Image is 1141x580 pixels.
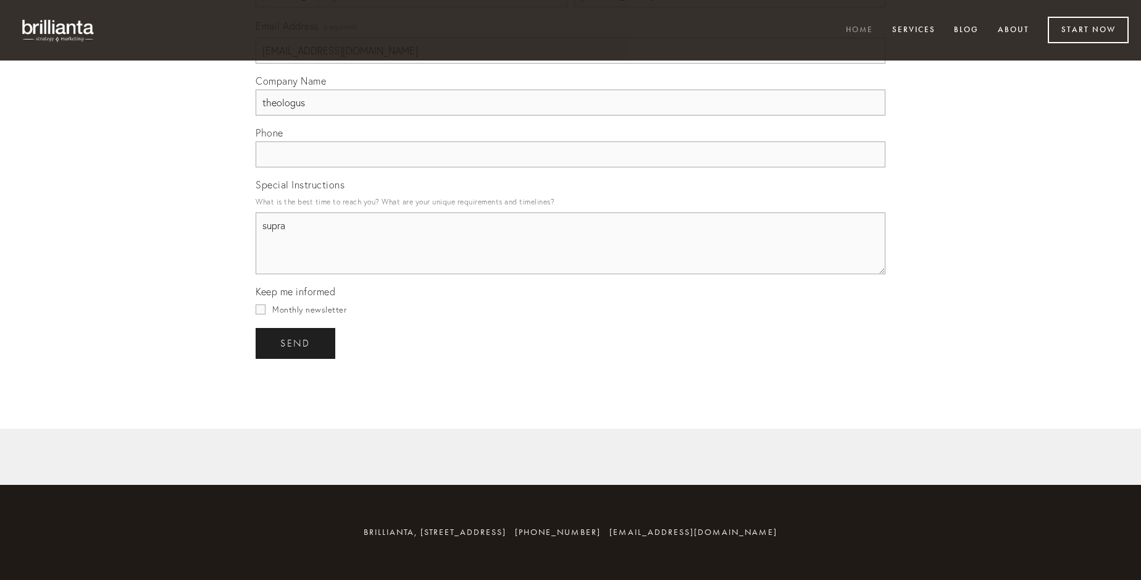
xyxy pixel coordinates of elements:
a: Services [884,20,943,41]
input: Monthly newsletter [256,305,265,314]
a: [EMAIL_ADDRESS][DOMAIN_NAME] [609,527,777,537]
span: Keep me informed [256,285,335,298]
a: Start Now [1048,17,1129,43]
span: brillianta, [STREET_ADDRESS] [364,527,506,537]
span: Company Name [256,75,326,87]
a: About [990,20,1037,41]
span: Monthly newsletter [272,305,346,314]
span: Special Instructions [256,179,345,191]
a: Blog [946,20,987,41]
span: Phone [256,127,283,139]
img: brillianta - research, strategy, marketing [12,12,105,48]
a: Home [838,20,881,41]
span: [PHONE_NUMBER] [515,527,601,537]
button: sendsend [256,328,335,359]
p: What is the best time to reach you? What are your unique requirements and timelines? [256,193,885,210]
textarea: supra [256,212,885,274]
span: send [280,338,311,349]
